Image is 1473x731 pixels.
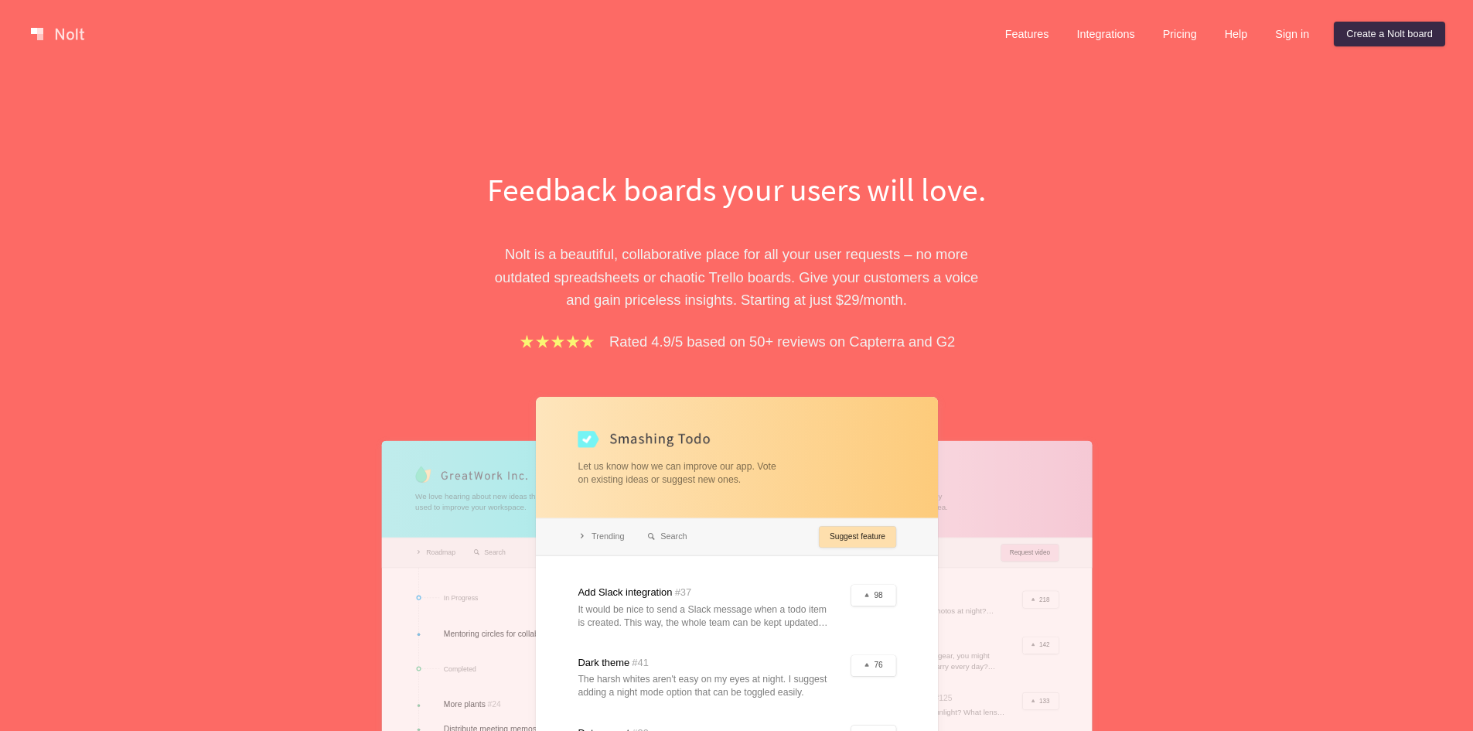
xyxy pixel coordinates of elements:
[1151,22,1209,46] a: Pricing
[470,243,1004,311] p: Nolt is a beautiful, collaborative place for all your user requests – no more outdated spreadshee...
[993,22,1062,46] a: Features
[518,333,597,350] img: stars.b067e34983.png
[470,167,1004,212] h1: Feedback boards your users will love.
[609,330,955,353] p: Rated 4.9/5 based on 50+ reviews on Capterra and G2
[1263,22,1321,46] a: Sign in
[1212,22,1260,46] a: Help
[1334,22,1445,46] a: Create a Nolt board
[1064,22,1147,46] a: Integrations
